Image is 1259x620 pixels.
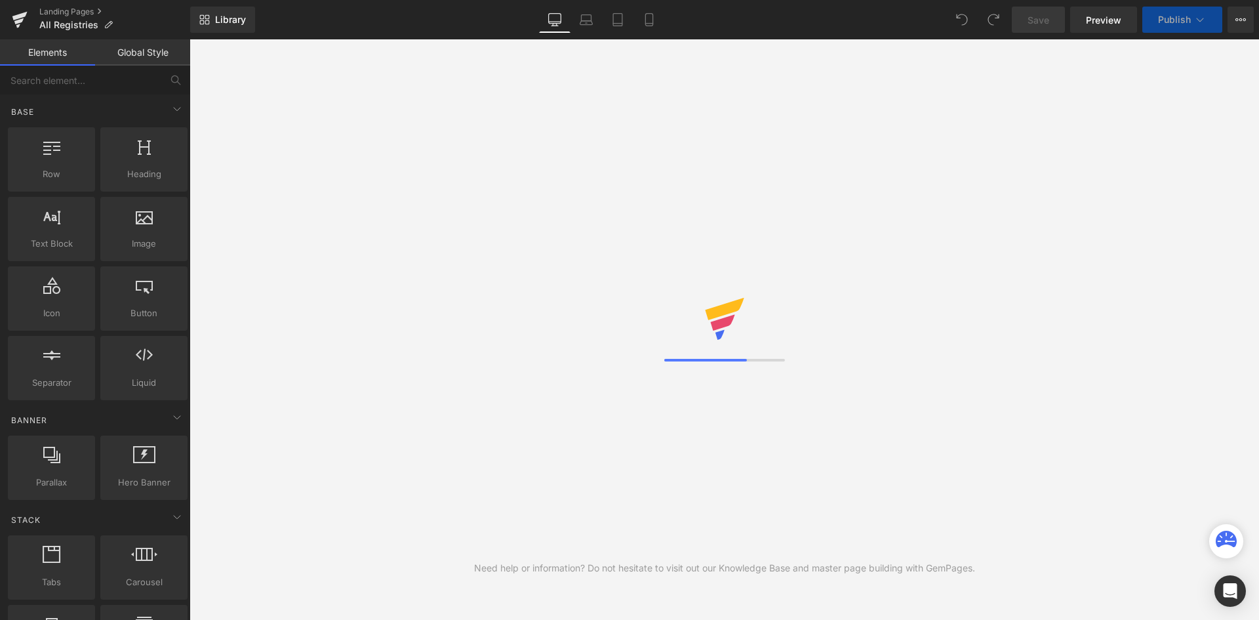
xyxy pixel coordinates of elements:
span: Separator [12,376,91,390]
a: Preview [1070,7,1137,33]
a: Mobile [633,7,665,33]
a: Laptop [570,7,602,33]
span: Liquid [104,376,184,390]
span: All Registries [39,20,98,30]
span: Icon [12,306,91,320]
span: Text Block [12,237,91,251]
span: Button [104,306,184,320]
span: Save [1028,13,1049,27]
span: Hero Banner [104,476,184,489]
a: New Library [190,7,255,33]
span: Parallax [12,476,91,489]
span: Tabs [12,575,91,589]
button: Publish [1142,7,1222,33]
button: More [1228,7,1254,33]
span: Publish [1158,14,1191,25]
div: Need help or information? Do not hesitate to visit out our Knowledge Base and master page buildin... [474,561,975,575]
a: Global Style [95,39,190,66]
a: Desktop [539,7,570,33]
a: Landing Pages [39,7,190,17]
span: Stack [10,514,42,526]
a: Tablet [602,7,633,33]
span: Preview [1086,13,1121,27]
span: Banner [10,414,49,426]
span: Image [104,237,184,251]
span: Library [215,14,246,26]
button: Undo [949,7,975,33]
button: Redo [980,7,1007,33]
span: Row [12,167,91,181]
span: Base [10,106,35,118]
span: Carousel [104,575,184,589]
div: Open Intercom Messenger [1214,575,1246,607]
span: Heading [104,167,184,181]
